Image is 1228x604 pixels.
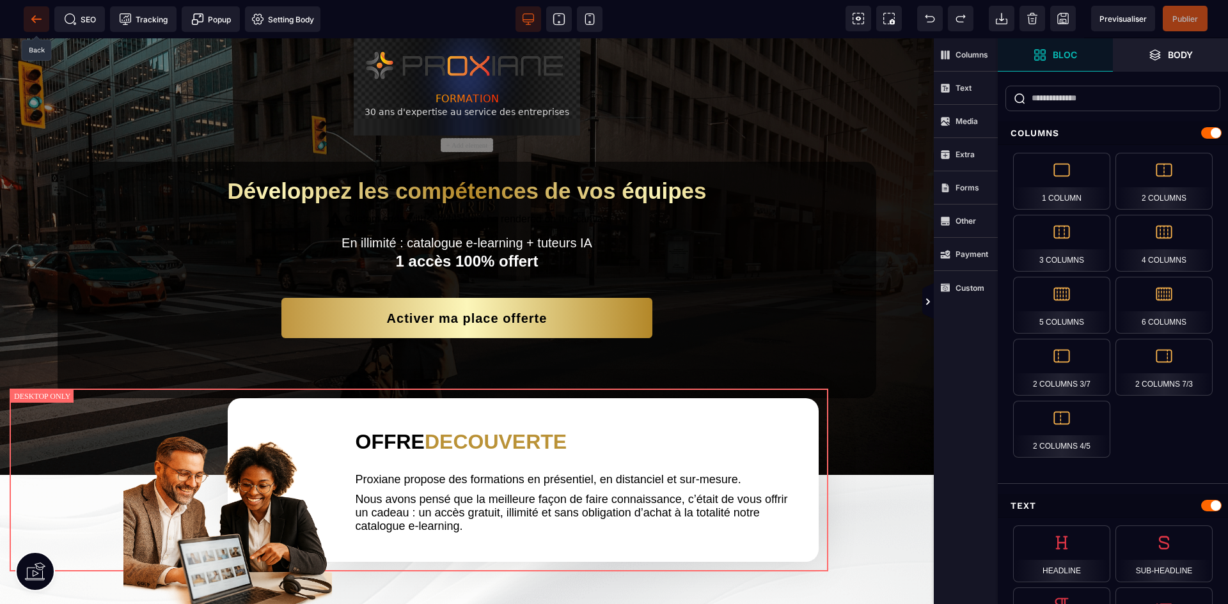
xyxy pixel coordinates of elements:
span: Publier [1172,14,1198,24]
div: 2 Columns 4/5 [1013,401,1110,458]
strong: Other [956,216,976,226]
span: Screenshot [876,6,902,31]
h2: 1 accès 100% offert [96,212,838,240]
h1: Développez les compétences de vos équipes [96,140,838,166]
div: 4 Columns [1115,215,1213,272]
span: Preview [1091,6,1155,31]
strong: Media [956,116,978,126]
span: Popup [191,13,231,26]
strong: Forms [956,183,979,192]
div: Columns [998,121,1228,145]
button: Activer ma place offerte [281,259,652,300]
div: 2 Columns [1115,153,1213,210]
strong: Custom [956,283,984,293]
strong: Body [1168,50,1193,59]
span: Open Layer Manager [1113,38,1228,72]
strong: Text [956,83,972,93]
div: 5 Columns [1013,277,1110,334]
div: Sub-Headline [1115,525,1213,582]
strong: Payment [956,249,988,259]
span: SEO [64,13,96,26]
span: Previsualiser [1099,14,1147,24]
div: 6 Columns [1115,277,1213,334]
text: Nous avons pensé que la meilleure façon de faire connaissance, c’était de vous offrir un cadeau :... [356,451,794,498]
div: 1 Column [1013,153,1110,210]
strong: Columns [956,50,988,59]
text: Proxiane propose des formations en présentiel, en distanciel et sur-mesure. [356,431,794,451]
div: 3 Columns [1013,215,1110,272]
strong: Extra [956,150,975,159]
span: Tracking [119,13,168,26]
div: Headline [1013,525,1110,582]
div: 2 Columns 3/7 [1013,339,1110,396]
span: Setting Body [251,13,314,26]
text: En illimité : catalogue e-learning + tuteurs IA [96,197,838,212]
div: 2 Columns 7/3 [1115,339,1213,396]
h2: OFFRE [356,385,794,422]
div: Text [998,494,1228,518]
span: View components [846,6,871,31]
img: b19eb17435fec69ebfd9640db64efc4c_fond_transparent.png [123,385,333,571]
span: Open Blocks [998,38,1113,72]
strong: Bloc [1053,50,1077,59]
